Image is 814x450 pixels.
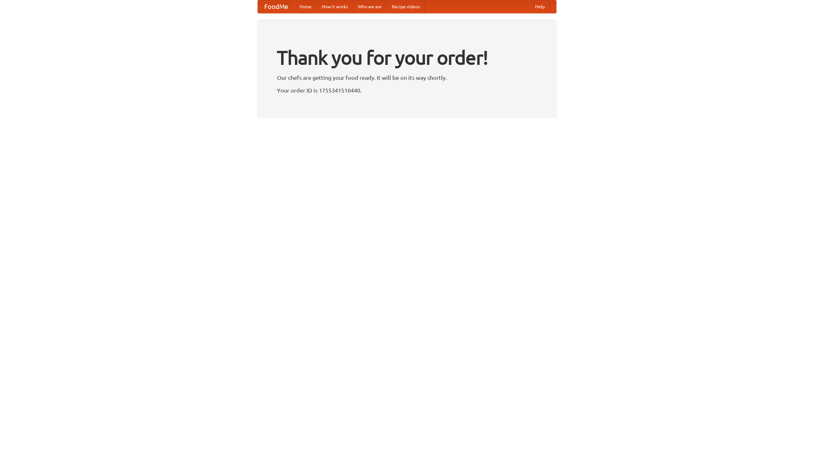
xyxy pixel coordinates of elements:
a: Help [530,0,550,13]
a: Who we are [353,0,387,13]
a: Home [294,0,317,13]
h1: Thank you for your order! [277,42,537,73]
a: How it works [317,0,353,13]
a: Recipe videos [387,0,425,13]
p: Our chefs are getting your food ready. It will be on its way shortly. [277,73,537,82]
a: FoodMe [258,0,294,13]
p: Your order ID is 1755341510440. [277,86,537,95]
